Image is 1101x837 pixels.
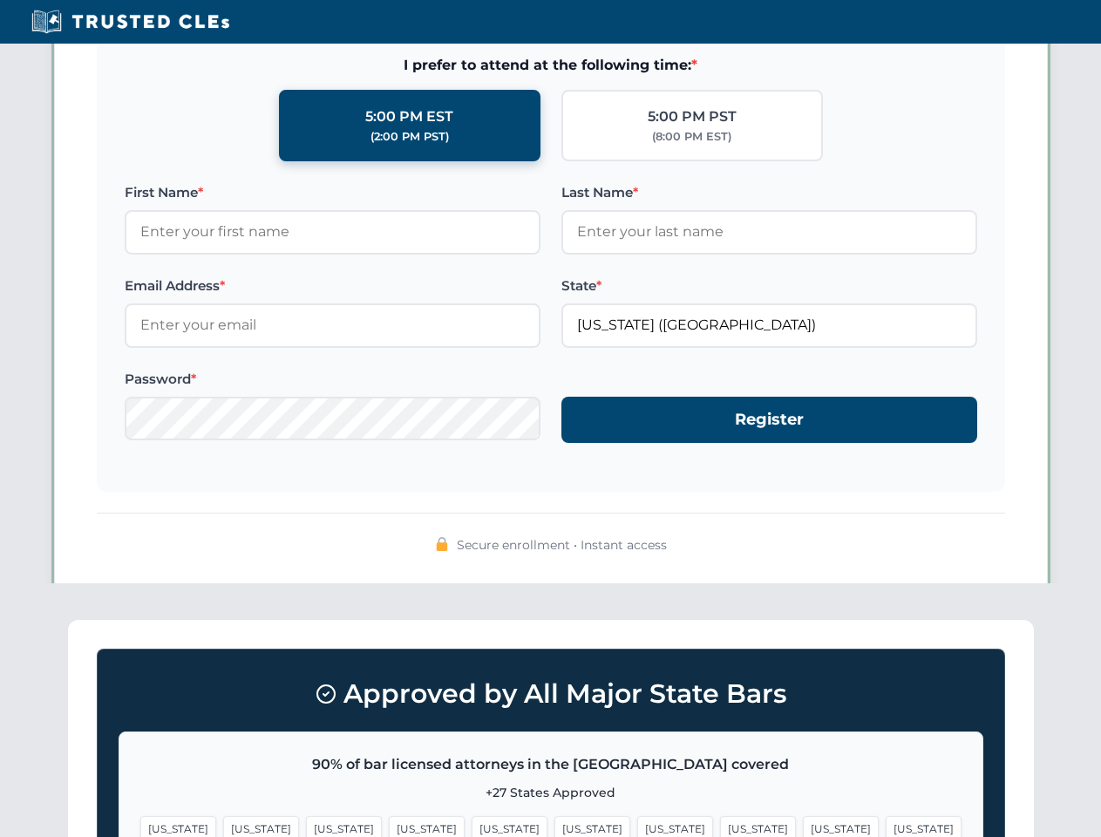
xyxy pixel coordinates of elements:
[370,128,449,146] div: (2:00 PM PST)
[125,276,540,296] label: Email Address
[561,276,977,296] label: State
[435,537,449,551] img: 🔒
[125,369,540,390] label: Password
[125,54,977,77] span: I prefer to attend at the following time:
[140,783,962,802] p: +27 States Approved
[125,303,540,347] input: Enter your email
[26,9,234,35] img: Trusted CLEs
[561,210,977,254] input: Enter your last name
[140,753,962,776] p: 90% of bar licensed attorneys in the [GEOGRAPHIC_DATA] covered
[561,397,977,443] button: Register
[125,182,540,203] label: First Name
[561,303,977,347] input: Florida (FL)
[125,210,540,254] input: Enter your first name
[457,535,667,555] span: Secure enrollment • Instant access
[648,105,737,128] div: 5:00 PM PST
[561,182,977,203] label: Last Name
[119,670,983,718] h3: Approved by All Major State Bars
[365,105,453,128] div: 5:00 PM EST
[652,128,731,146] div: (8:00 PM EST)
